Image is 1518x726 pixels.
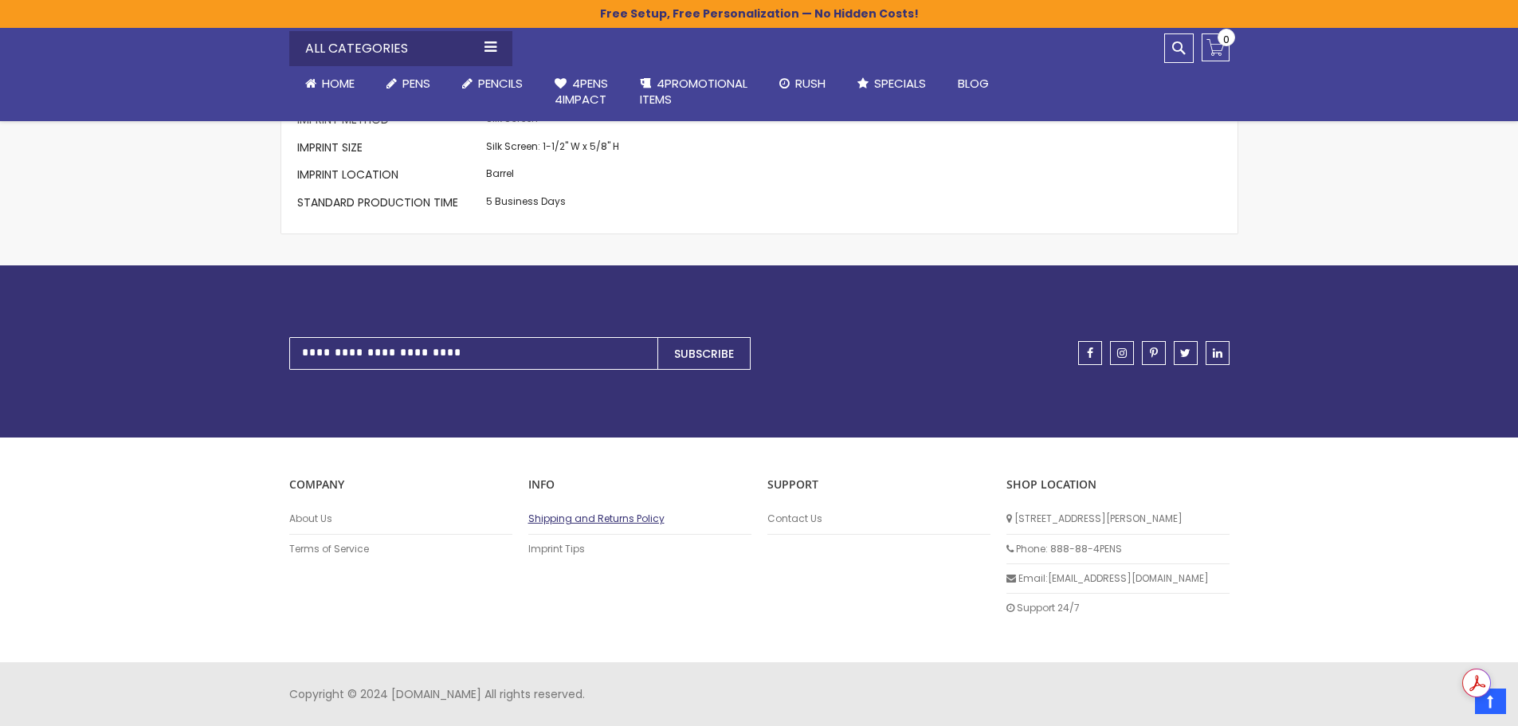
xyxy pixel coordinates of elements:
td: Silk Screen: 1-1/2" W x 5/8" H [482,135,623,163]
span: Specials [874,75,926,92]
span: pinterest [1150,347,1158,359]
a: facebook [1078,341,1102,365]
a: twitter [1174,341,1198,365]
th: Imprint Method [297,108,482,135]
li: [STREET_ADDRESS][PERSON_NAME] [1006,504,1230,534]
p: COMPANY [289,477,512,493]
li: Support 24/7 [1006,594,1230,622]
span: Subscribe [674,346,734,362]
a: Blog [942,66,1005,101]
a: 0 [1202,33,1230,61]
th: Imprint Size [297,135,482,163]
a: Contact Us [767,512,990,525]
p: Support [767,477,990,493]
a: Specials [841,66,942,101]
a: Rush [763,66,841,101]
span: Pens [402,75,430,92]
span: Home [322,75,355,92]
div: All Categories [289,31,512,66]
a: linkedin [1206,341,1230,365]
span: Rush [795,75,826,92]
a: pinterest [1142,341,1166,365]
a: 4PROMOTIONALITEMS [624,66,763,118]
td: Silk Screen [482,108,623,135]
a: Terms of Service [289,543,512,555]
a: About Us [289,512,512,525]
th: Standard Production Time [297,190,482,218]
a: Home [289,66,371,101]
button: Subscribe [657,337,751,370]
td: Barrel [482,163,623,190]
th: Imprint Location [297,163,482,190]
span: linkedin [1213,347,1222,359]
span: facebook [1087,347,1093,359]
span: Copyright © 2024 [DOMAIN_NAME] All rights reserved. [289,686,585,702]
td: 5 Business Days [482,190,623,218]
a: Shipping and Returns Policy [528,512,751,525]
iframe: Google Customer Reviews [1387,683,1518,726]
a: Pencils [446,66,539,101]
li: Email: [EMAIL_ADDRESS][DOMAIN_NAME] [1006,564,1230,594]
p: SHOP LOCATION [1006,477,1230,493]
a: instagram [1110,341,1134,365]
span: Blog [958,75,989,92]
span: instagram [1117,347,1127,359]
a: 4Pens4impact [539,66,624,118]
span: 0 [1223,32,1230,47]
span: 4Pens 4impact [555,75,608,108]
span: 4PROMOTIONAL ITEMS [640,75,747,108]
a: Imprint Tips [528,543,751,555]
p: INFO [528,477,751,493]
li: Phone: 888-88-4PENS [1006,535,1230,564]
a: Pens [371,66,446,101]
span: Pencils [478,75,523,92]
span: twitter [1180,347,1190,359]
